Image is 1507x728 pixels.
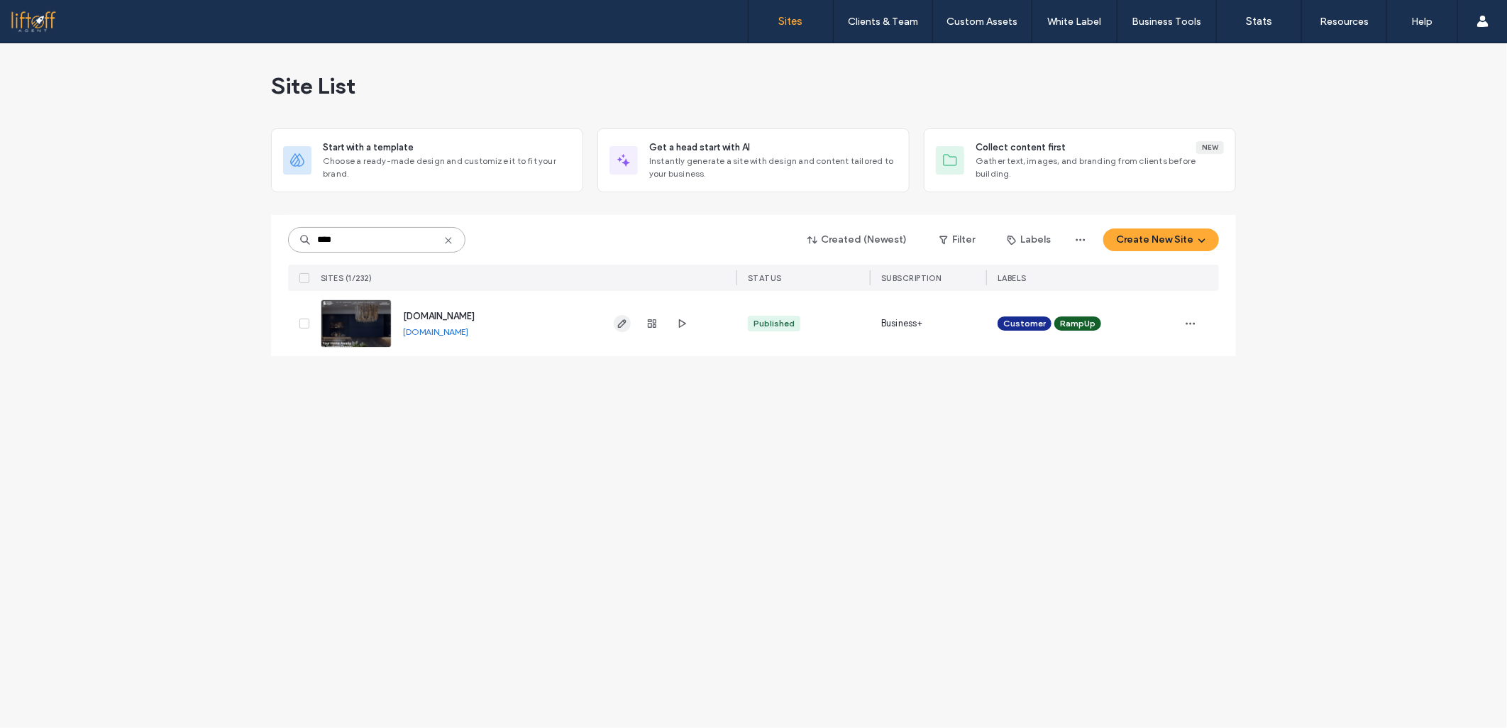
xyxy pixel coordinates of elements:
[881,273,942,283] span: SUBSCRIPTION
[1196,141,1224,154] div: New
[1132,16,1202,28] label: Business Tools
[321,273,372,283] span: SITES (1/232)
[753,317,795,330] div: Published
[271,128,583,192] div: Start with a templateChoose a ready-made design and customize it to fit your brand.
[271,72,355,100] span: Site List
[1103,228,1219,251] button: Create New Site
[403,311,475,321] a: [DOMAIN_NAME]
[848,16,918,28] label: Clients & Team
[925,228,989,251] button: Filter
[323,140,414,155] span: Start with a template
[323,155,571,180] span: Choose a ready-made design and customize it to fit your brand.
[947,16,1018,28] label: Custom Assets
[649,140,750,155] span: Get a head start with AI
[998,273,1027,283] span: LABELS
[748,273,782,283] span: STATUS
[32,10,61,23] span: Help
[779,15,803,28] label: Sites
[995,228,1064,251] button: Labels
[976,140,1066,155] span: Collect content first
[1060,317,1095,330] span: RampUp
[1246,15,1272,28] label: Stats
[597,128,910,192] div: Get a head start with AIInstantly generate a site with design and content tailored to your business.
[403,326,468,337] a: [DOMAIN_NAME]
[1003,317,1046,330] span: Customer
[924,128,1236,192] div: Collect content firstNewGather text, images, and branding from clients before building.
[976,155,1224,180] span: Gather text, images, and branding from clients before building.
[881,316,923,331] span: Business+
[1412,16,1433,28] label: Help
[1048,16,1102,28] label: White Label
[649,155,898,180] span: Instantly generate a site with design and content tailored to your business.
[795,228,920,251] button: Created (Newest)
[1320,16,1369,28] label: Resources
